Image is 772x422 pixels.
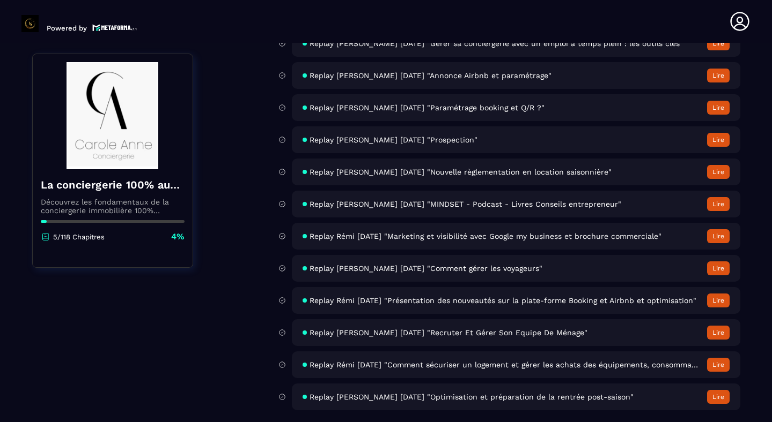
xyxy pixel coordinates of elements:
[310,232,661,240] span: Replay Rémi [DATE] "Marketing et visibilité avec Google my business et brochure commerciale"
[707,390,730,404] button: Lire
[707,197,730,211] button: Lire
[92,23,137,32] img: logo
[310,103,545,112] span: Replay [PERSON_NAME] [DATE] "Paramétrage booking et Q/R ?"
[707,101,730,115] button: Lire
[310,39,683,48] span: Replay [PERSON_NAME] [DATE] "Gérer sa conciergerie avec un emploi à temps plein : les outils clés"
[310,328,587,337] span: Replay [PERSON_NAME] [DATE] "Recruter Et Gérer Son Equipe De Ménage"
[310,71,552,80] span: Replay [PERSON_NAME] [DATE] "Annonce Airbnb et paramétrage"
[707,326,730,340] button: Lire
[310,393,634,401] span: Replay [PERSON_NAME] [DATE] "Optimisation et préparation de la rentrée post-saison"
[41,177,185,192] h4: La conciergerie 100% automatisée
[41,198,185,215] p: Découvrez les fondamentaux de la conciergerie immobilière 100% automatisée. Cette formation est c...
[41,62,185,169] img: banner
[310,200,621,208] span: Replay [PERSON_NAME] [DATE] "MINDSET - Podcast - Livres Conseils entrepreneur"
[310,264,542,273] span: Replay [PERSON_NAME] [DATE] "Comment gérer les voyageurs"
[21,15,39,32] img: logo-branding
[47,24,87,32] p: Powered by
[310,135,477,144] span: Replay [PERSON_NAME] [DATE] "Prospection"
[707,293,730,307] button: Lire
[707,165,730,179] button: Lire
[310,360,702,369] span: Replay Rémi [DATE] "Comment sécuriser un logement et gérer les achats des équipements, consommabl...
[53,233,105,241] p: 5/118 Chapitres
[310,296,696,305] span: Replay Rémi [DATE] "Présentation des nouveautés sur la plate-forme Booking et Airbnb et optimisat...
[707,36,730,50] button: Lire
[707,261,730,275] button: Lire
[707,133,730,147] button: Lire
[707,358,730,372] button: Lire
[310,168,612,176] span: Replay [PERSON_NAME] [DATE] "Nouvelle règlementation en location saisonnière"
[707,229,730,243] button: Lire
[171,231,185,243] p: 4%
[707,69,730,82] button: Lire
